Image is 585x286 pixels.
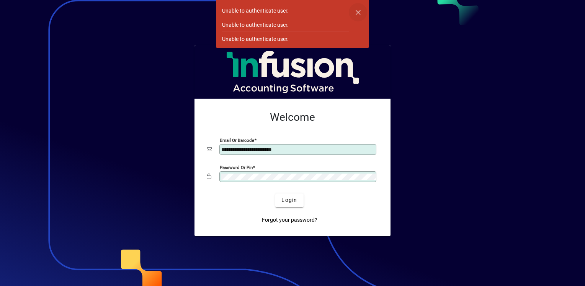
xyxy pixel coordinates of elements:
[349,3,367,21] button: Dismiss
[281,196,297,204] span: Login
[220,137,254,143] mat-label: Email or Barcode
[262,216,317,224] span: Forgot your password?
[222,7,289,15] div: Unable to authenticate user.
[275,193,303,207] button: Login
[207,111,378,124] h2: Welcome
[222,21,289,29] div: Unable to authenticate user.
[259,213,320,227] a: Forgot your password?
[222,35,289,43] div: Unable to authenticate user.
[220,164,253,170] mat-label: Password or Pin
